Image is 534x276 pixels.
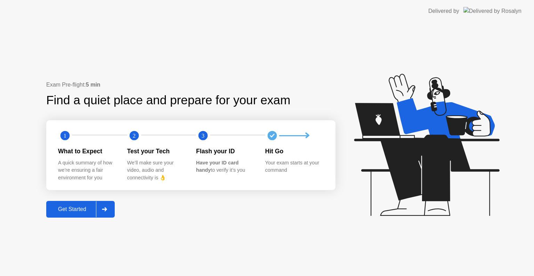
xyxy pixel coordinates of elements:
div: to verify it’s you [196,159,254,174]
b: Have your ID card handy [196,160,238,173]
div: We’ll make sure your video, audio and connectivity is 👌 [127,159,185,182]
text: 1 [64,132,66,139]
div: What to Expect [58,147,116,156]
text: 3 [202,132,204,139]
div: A quick summary of how we’re ensuring a fair environment for you [58,159,116,182]
text: 2 [132,132,135,139]
div: Find a quiet place and prepare for your exam [46,91,291,109]
b: 5 min [86,82,100,88]
div: Your exam starts at your command [265,159,323,174]
div: Delivered by [428,7,459,15]
button: Get Started [46,201,115,218]
div: Test your Tech [127,147,185,156]
div: Hit Go [265,147,323,156]
div: Flash your ID [196,147,254,156]
img: Delivered by Rosalyn [463,7,521,15]
div: Exam Pre-flight: [46,81,335,89]
div: Get Started [48,206,96,212]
